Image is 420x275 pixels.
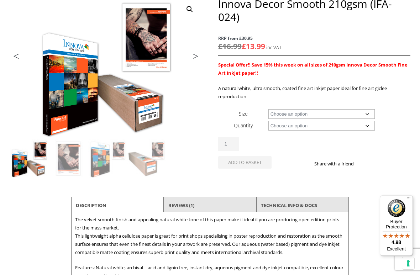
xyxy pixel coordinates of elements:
button: Add to basket [218,156,272,169]
label: Size [239,110,248,117]
p: Share with a friend [314,160,362,168]
img: Innova Decor Smooth 210gsm (IFA-024) - Image 3 [88,139,127,178]
img: twitter sharing button [371,161,377,166]
img: facebook sharing button [362,161,368,166]
input: Product quantity [218,137,239,151]
bdi: 13.99 [242,41,265,51]
img: Innova Decor Smooth 210gsm (IFA-024) - Image 4 [127,139,166,178]
button: Trusted Shops TrustmarkBuyer Protection4.98Excellent [380,195,413,256]
span: £ [242,41,246,51]
label: Quantity [234,122,253,129]
p: Buyer Protection [380,219,413,229]
button: Your consent preferences for tracking technologies [402,257,414,269]
p: A natural white, ultra smooth, coated fine art inkjet paper ideal for fine art giclee reproduction [218,84,410,101]
img: Trusted Shops Trustmark [388,199,405,217]
p: The velvet smooth finish and appealing natural white tone of this paper make it ideal if you are ... [75,216,345,257]
a: TECHNICAL INFO & DOCS [261,199,317,212]
a: Description [76,199,106,212]
button: Menu [404,195,413,204]
img: email sharing button [379,161,385,166]
a: Reviews (1) [168,199,194,212]
a: View full-screen image gallery [183,3,196,16]
span: £ [218,41,222,51]
img: Innova Decor Smooth 210gsm (IFA-024) - Image 2 [49,139,88,178]
span: 4.98 [392,239,401,245]
img: Innova Decor Smooth 210gsm (IFA-024) [10,139,48,178]
p: Excellent [380,246,413,252]
span: Special Offer!! Save 15% this week on all sizes of 210gsm Innova Decor Smooth Fine Art Inkjet pap... [218,62,408,76]
span: RRP from £30.95 [218,34,410,42]
bdi: 16.99 [218,41,242,51]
